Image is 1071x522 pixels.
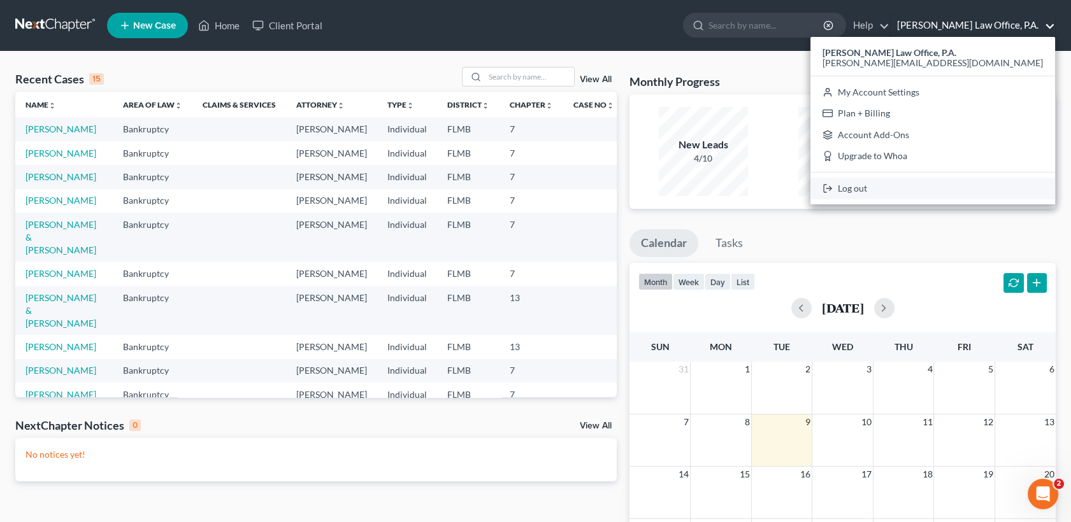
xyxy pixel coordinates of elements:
[286,286,377,335] td: [PERSON_NAME]
[286,117,377,141] td: [PERSON_NAME]
[123,100,182,109] a: Area of Lawunfold_more
[296,100,345,109] a: Attorneyunfold_more
[437,335,500,358] td: FLMB
[865,362,873,377] span: 3
[133,21,176,31] span: New Case
[25,219,96,255] a: [PERSON_NAME] & [PERSON_NAME]
[377,141,437,165] td: Individual
[738,467,751,482] span: 15
[500,165,563,188] td: 7
[1043,414,1056,430] span: 13
[286,383,377,406] td: [PERSON_NAME]
[860,467,873,482] span: 17
[798,152,888,165] div: 0/10
[377,286,437,335] td: Individual
[832,341,853,352] span: Wed
[113,189,192,213] td: Bankruptcy
[437,213,500,262] td: FLMB
[447,100,489,109] a: Districtunfold_more
[15,418,141,433] div: NextChapter Notices
[377,117,437,141] td: Individual
[437,141,500,165] td: FLMB
[485,67,574,86] input: Search by name...
[744,362,751,377] span: 1
[377,383,437,406] td: Individual
[175,102,182,109] i: unfold_more
[773,341,790,352] span: Tue
[337,102,345,109] i: unfold_more
[500,286,563,335] td: 13
[113,141,192,165] td: Bankruptcy
[629,74,720,89] h3: Monthly Progress
[704,229,754,257] a: Tasks
[437,117,500,141] td: FLMB
[437,165,500,188] td: FLMB
[286,262,377,285] td: [PERSON_NAME]
[113,383,192,406] td: Bankruptcy
[25,100,56,109] a: Nameunfold_more
[500,359,563,383] td: 7
[437,189,500,213] td: FLMB
[129,420,141,431] div: 0
[982,467,995,482] span: 19
[810,178,1055,199] a: Log out
[437,359,500,383] td: FLMB
[192,92,286,117] th: Claims & Services
[798,138,888,152] div: New Clients
[113,117,192,141] td: Bankruptcy
[710,341,732,352] span: Mon
[192,14,246,37] a: Home
[286,213,377,262] td: [PERSON_NAME]
[286,359,377,383] td: [PERSON_NAME]
[682,414,690,430] span: 7
[500,189,563,213] td: 7
[510,100,553,109] a: Chapterunfold_more
[607,102,614,109] i: unfold_more
[25,365,96,376] a: [PERSON_NAME]
[286,335,377,358] td: [PERSON_NAME]
[377,189,437,213] td: Individual
[1028,479,1058,509] iframe: Intercom live chat
[1043,467,1056,482] span: 20
[1054,479,1064,489] span: 2
[580,75,612,84] a: View All
[731,273,755,290] button: list
[958,341,971,352] span: Fri
[437,262,500,285] td: FLMB
[48,102,56,109] i: unfold_more
[25,123,96,134] a: [PERSON_NAME]
[810,102,1055,124] a: Plan + Billing
[437,383,500,406] td: FLMB
[500,383,563,406] td: 7
[406,102,414,109] i: unfold_more
[982,414,995,430] span: 12
[89,73,104,85] div: 15
[15,71,104,87] div: Recent Cases
[545,102,553,109] i: unfold_more
[677,467,690,482] span: 14
[500,262,563,285] td: 7
[437,286,500,335] td: FLMB
[677,362,690,377] span: 31
[25,292,96,328] a: [PERSON_NAME] & [PERSON_NAME]
[891,14,1055,37] a: [PERSON_NAME] Law Office, P.A.
[895,341,913,352] span: Thu
[580,421,612,430] a: View All
[113,165,192,188] td: Bankruptcy
[823,57,1043,68] span: [PERSON_NAME][EMAIL_ADDRESS][DOMAIN_NAME]
[1048,362,1056,377] span: 6
[377,165,437,188] td: Individual
[25,389,96,400] a: [PERSON_NAME]
[705,273,731,290] button: day
[673,273,705,290] button: week
[659,152,748,165] div: 4/10
[377,359,437,383] td: Individual
[926,362,933,377] span: 4
[804,362,812,377] span: 2
[823,47,956,58] strong: [PERSON_NAME] Law Office, P.A.
[921,467,933,482] span: 18
[25,148,96,159] a: [PERSON_NAME]
[500,335,563,358] td: 13
[286,189,377,213] td: [PERSON_NAME]
[113,262,192,285] td: Bankruptcy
